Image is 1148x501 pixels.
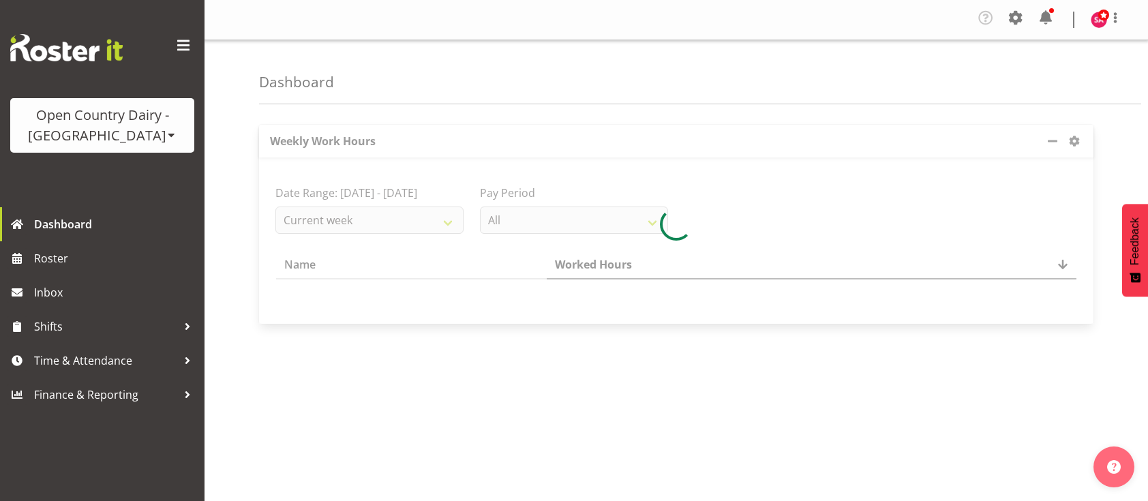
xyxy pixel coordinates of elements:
span: Roster [34,248,198,269]
img: stacey-allen7479.jpg [1091,12,1107,28]
span: Feedback [1129,217,1141,265]
span: Dashboard [34,214,198,234]
div: Open Country Dairy - [GEOGRAPHIC_DATA] [24,105,181,146]
button: Feedback - Show survey [1122,204,1148,297]
span: Time & Attendance [34,350,177,371]
img: help-xxl-2.png [1107,460,1121,474]
span: Inbox [34,282,198,303]
span: Finance & Reporting [34,384,177,405]
h4: Dashboard [259,74,334,90]
img: Rosterit website logo [10,34,123,61]
span: Shifts [34,316,177,337]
